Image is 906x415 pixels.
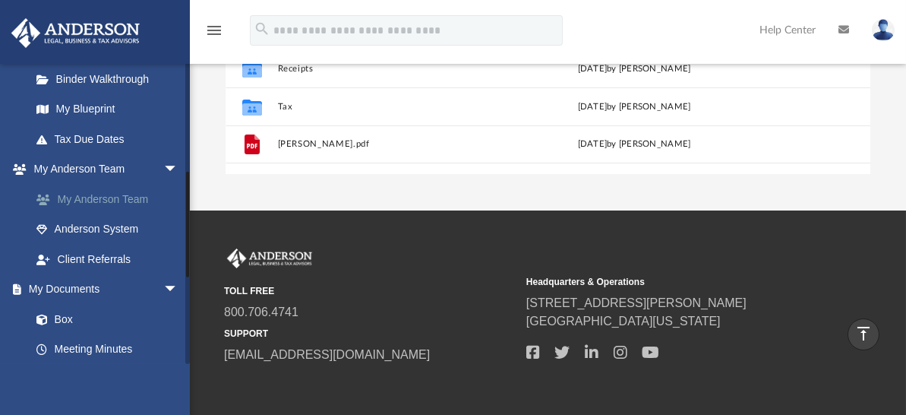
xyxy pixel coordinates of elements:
small: SUPPORT [224,327,516,341]
a: Client Referrals [21,244,201,274]
small: Headquarters & Operations [526,275,818,289]
a: My Anderson Team [21,184,201,214]
a: My Blueprint [21,94,194,125]
button: [PERSON_NAME].pdf [278,140,511,150]
img: Anderson Advisors Platinum Portal [7,18,144,48]
button: Receipts [278,64,511,74]
i: search [254,21,270,37]
a: 800.706.4741 [224,306,298,318]
a: Binder Walkthrough [21,64,201,94]
a: [GEOGRAPHIC_DATA][US_STATE] [526,315,721,328]
img: User Pic [872,19,895,41]
div: [DATE] by [PERSON_NAME] [518,138,751,151]
a: Box [21,304,186,334]
i: menu [205,21,223,40]
a: [EMAIL_ADDRESS][DOMAIN_NAME] [224,348,430,361]
img: Anderson Advisors Platinum Portal [224,249,315,268]
div: [DATE] by [PERSON_NAME] [518,100,751,114]
div: [DATE] by [PERSON_NAME] [518,62,751,76]
small: TOLL FREE [224,284,516,298]
a: Tax Due Dates [21,124,201,154]
a: [STREET_ADDRESS][PERSON_NAME] [526,296,747,309]
a: Meeting Minutes [21,334,194,365]
span: arrow_drop_down [163,274,194,306]
button: Tax [278,102,511,112]
a: menu [205,29,223,40]
i: vertical_align_top [854,325,873,343]
a: My Anderson Teamarrow_drop_down [11,154,201,185]
a: vertical_align_top [848,318,879,350]
span: arrow_drop_down [163,154,194,185]
a: My Documentsarrow_drop_down [11,274,194,305]
a: Anderson System [21,214,201,245]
